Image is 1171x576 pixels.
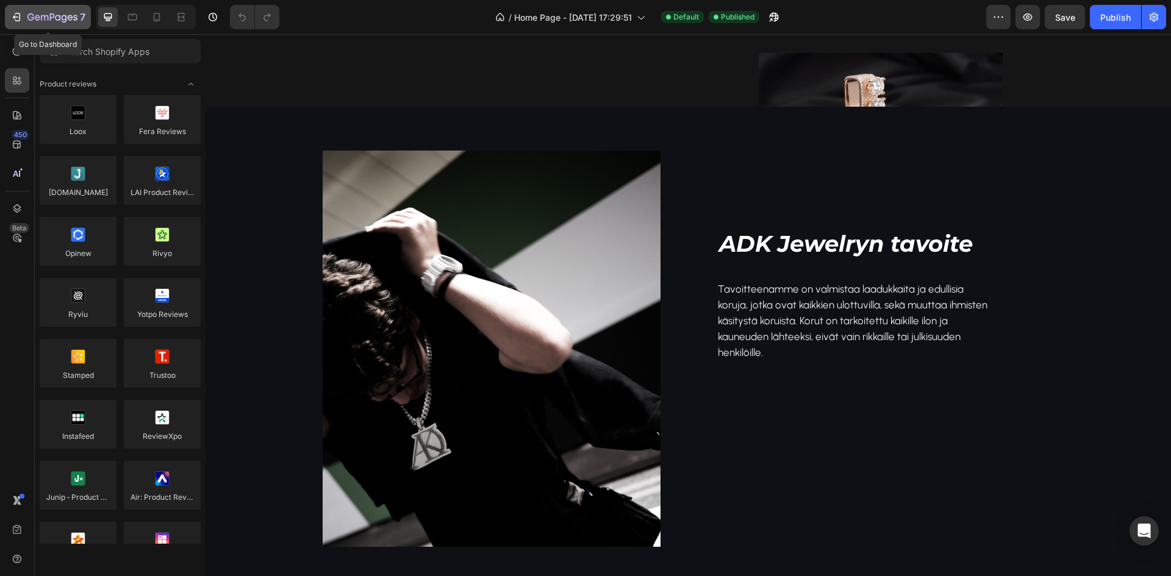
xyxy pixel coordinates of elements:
div: Open Intercom Messenger [1130,516,1159,546]
iframe: Design area [206,34,1171,576]
span: Tavoitteenamme on valmistaa laadukkaita ja edullisia koruja, jotka ovat kaikkien ulottuvilla, sek... [512,249,782,325]
span: Product reviews [40,79,96,90]
span: Default [673,12,699,23]
p: 7 [80,10,85,24]
div: 450 [12,130,29,140]
button: Publish [1090,5,1141,29]
span: ADK Jewelryn tavoite [514,196,767,223]
div: Undo/Redo [230,5,279,29]
div: Publish [1100,11,1131,24]
span: / [509,11,512,24]
span: Home Page - [DATE] 17:29:51 [514,11,632,24]
button: 7 [5,5,91,29]
span: Save [1055,12,1075,23]
span: Toggle open [181,74,201,94]
button: Save [1045,5,1085,29]
span: Published [721,12,754,23]
input: Search Shopify Apps [40,39,201,63]
div: Beta [9,223,29,233]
